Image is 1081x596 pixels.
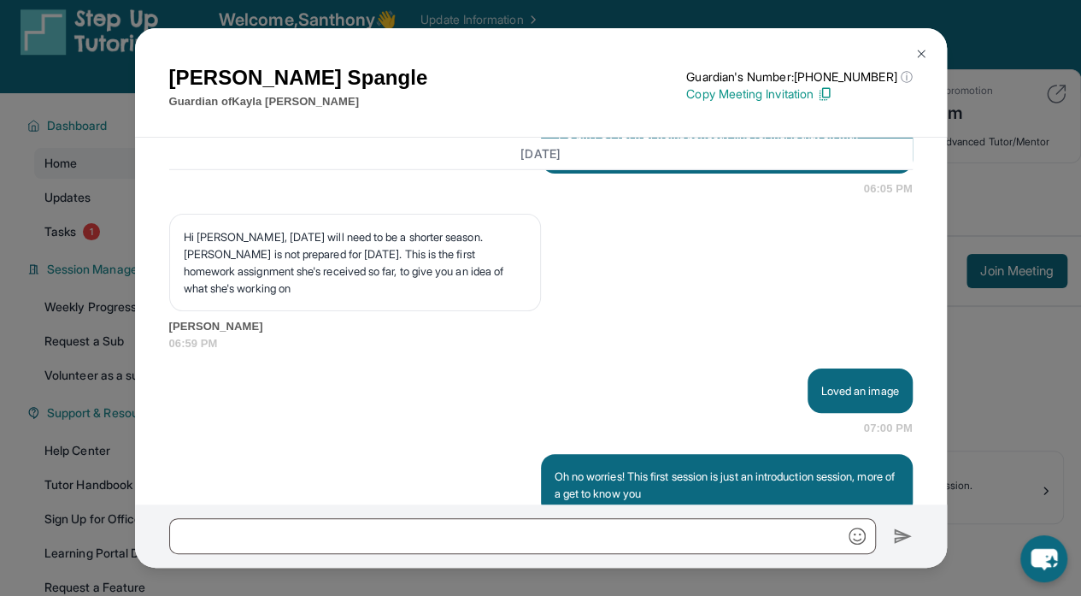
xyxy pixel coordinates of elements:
[555,468,899,502] p: Oh no worries! This first session is just an introduction session, more of a get to know you
[864,420,913,437] span: 07:00 PM
[864,180,913,198] span: 06:05 PM
[817,86,832,102] img: Copy Icon
[849,528,866,545] img: Emoji
[686,68,912,86] p: Guardian's Number: [PHONE_NUMBER]
[914,47,928,61] img: Close Icon
[169,318,913,335] span: [PERSON_NAME]
[169,93,428,110] p: Guardian of Kayla [PERSON_NAME]
[686,86,912,103] p: Copy Meeting Invitation
[169,145,913,162] h3: [DATE]
[184,228,526,297] p: Hi [PERSON_NAME], [DATE] will need to be a shorter season. [PERSON_NAME] is not prepared for [DAT...
[893,526,913,546] img: Send icon
[169,62,428,93] h1: [PERSON_NAME] Spangle
[1020,535,1067,582] button: chat-button
[169,335,913,352] span: 06:59 PM
[900,68,912,86] span: ⓘ
[821,382,899,399] p: Loved an image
